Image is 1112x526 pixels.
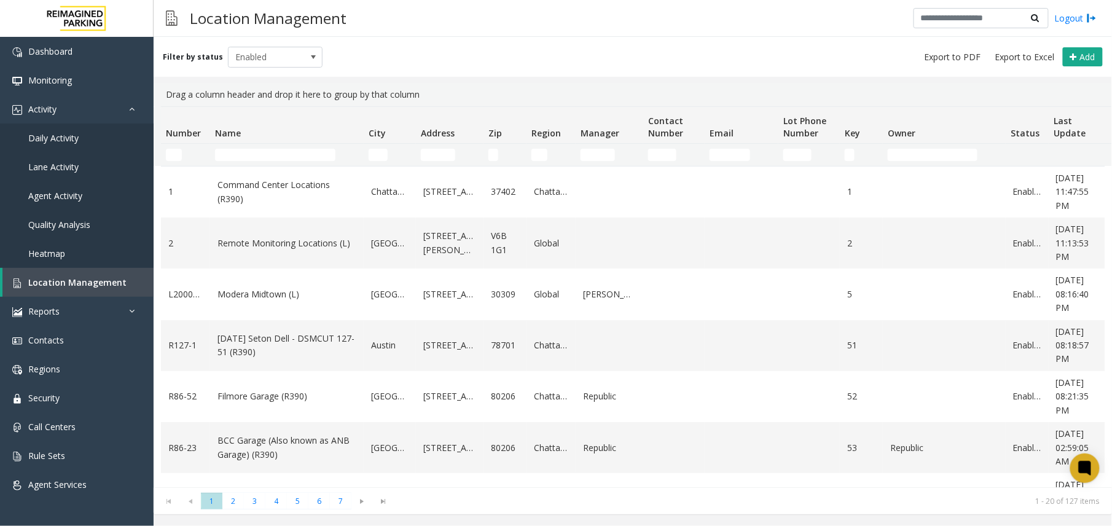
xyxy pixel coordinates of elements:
span: Agent Activity [28,190,82,202]
span: Dashboard [28,45,72,57]
label: Filter by status [163,52,223,63]
img: logout [1087,12,1097,25]
a: 5 [847,288,875,301]
span: Lot Phone Number [783,115,826,139]
a: R86-23 [168,441,203,455]
a: [DATE] 08:16:40 PM [1056,273,1103,315]
a: V6B 1G1 [491,229,519,257]
span: Go to the last page [373,493,394,510]
button: Add [1063,47,1103,67]
a: [PERSON_NAME] [583,288,636,301]
span: Page 3 [244,493,265,509]
a: [DATE] 08:21:35 PM [1056,376,1103,417]
span: Monitoring [28,74,72,86]
a: 53 [847,441,875,455]
div: Drag a column header and drop it here to group by that column [161,83,1105,106]
img: 'icon' [12,278,22,288]
span: Key [845,127,860,139]
a: [STREET_ADDRESS][PERSON_NAME] [423,229,476,257]
img: 'icon' [12,336,22,346]
span: Enabled [229,47,303,67]
a: [DATE] 11:47:55 PM [1056,171,1103,213]
span: Heatmap [28,248,65,259]
a: Enabled [1013,339,1041,352]
a: [STREET_ADDRESS] [423,288,476,301]
input: Contact Number Filter [648,149,676,161]
span: City [369,127,386,139]
a: [STREET_ADDRESS] [423,441,476,455]
a: 1 [847,185,875,198]
td: Region Filter [527,144,576,166]
a: [STREET_ADDRESS] [423,185,476,198]
a: [STREET_ADDRESS] [423,339,476,352]
a: 80206 [491,441,519,455]
a: [DATE] Seton Dell - DSMCUT 127-51 (R390) [217,332,356,359]
a: BCC Garage (Also known as ANB Garage) (R390) [217,434,356,461]
a: Chattanooga [534,441,568,455]
span: Agent Services [28,479,87,490]
a: Chattanooga [534,185,568,198]
span: Call Centers [28,421,76,433]
h3: Location Management [184,3,353,33]
span: Zip [488,127,502,139]
img: 'icon' [12,105,22,115]
span: Page 5 [287,493,308,509]
a: [PERSON_NAME]'s Blue Sombrero (I) (R390) [217,485,356,513]
input: Email Filter [710,149,750,161]
button: Export to Excel [990,49,1060,66]
th: Status [1006,107,1049,144]
a: Global [534,288,568,301]
a: Logout [1055,12,1097,25]
img: 'icon' [12,47,22,57]
span: Manager [581,127,619,139]
img: 'icon' [12,394,22,404]
button: Export to PDF [920,49,986,66]
a: Location Management [2,268,154,297]
a: Chattanooga [371,185,409,198]
a: Global [534,237,568,250]
span: Page 7 [330,493,351,509]
span: Go to the next page [351,493,373,510]
td: Key Filter [840,144,883,166]
a: Chattanooga [534,390,568,403]
span: Location Management [28,277,127,288]
span: Page 6 [308,493,330,509]
img: 'icon' [12,307,22,317]
img: 'icon' [12,365,22,375]
a: Enabled [1013,185,1041,198]
a: Command Center Locations (R390) [217,178,356,206]
span: Rule Sets [28,450,65,461]
span: Export to PDF [925,51,981,63]
input: Region Filter [531,149,547,161]
input: Name Filter [215,149,335,161]
a: 2 [168,237,203,250]
input: Number Filter [166,149,182,161]
a: Enabled [1013,288,1041,301]
span: Page 1 [201,493,222,509]
td: Address Filter [416,144,484,166]
span: Daily Activity [28,132,79,144]
td: Status Filter [1006,144,1049,166]
input: Zip Filter [488,149,498,161]
td: Email Filter [705,144,778,166]
span: Name [215,127,241,139]
img: 'icon' [12,76,22,86]
a: [STREET_ADDRESS] [423,390,476,403]
div: Data table [154,106,1112,487]
a: [DATE] 08:18:57 PM [1056,325,1103,366]
kendo-pager-info: 1 - 20 of 127 items [402,496,1100,506]
span: Quality Analysis [28,219,90,230]
input: Lot Phone Number Filter [783,149,812,161]
img: 'icon' [12,452,22,461]
a: Republic [583,441,636,455]
span: Email [710,127,734,139]
a: R86-52 [168,390,203,403]
a: 78701 [491,339,519,352]
a: [DATE] 11:13:53 PM [1056,222,1103,264]
a: [GEOGRAPHIC_DATA] [371,390,409,403]
td: Name Filter [210,144,364,166]
span: [DATE] 02:59:05 AM [1056,428,1089,467]
span: Reports [28,305,60,317]
span: Contact Number [648,115,683,139]
span: [DATE] 11:47:55 PM [1056,172,1089,211]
